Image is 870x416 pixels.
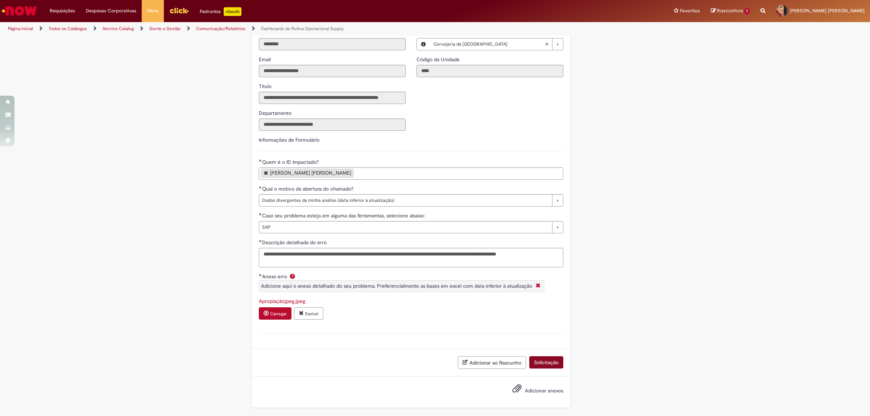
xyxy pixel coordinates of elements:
[417,65,563,77] input: Código da Unidade
[417,38,430,50] button: Local, Visualizar este registro Cervejaria da Bahia
[147,7,158,14] span: More
[261,26,344,32] a: Dashboards de Rotina Operacional Supply
[196,26,245,32] a: Comunicação/Relatórios
[259,159,262,162] span: Obrigatório Preenchido
[790,8,865,14] span: [PERSON_NAME] [PERSON_NAME]
[50,7,75,14] span: Requisições
[259,109,293,117] label: Somente leitura - Departamento
[711,8,750,14] a: Rascunhos
[288,273,297,279] span: Ajuda para Anexo erro
[262,212,426,219] span: Caso seu problema esteja em alguma das ferramentas, selecione abaixo:
[200,7,241,16] div: Padroniza
[5,22,575,36] ul: Trilhas de página
[262,239,328,246] span: Descrição detalhada do erro
[1,4,38,18] img: ServiceNow
[294,307,323,320] button: Excluir anexo Apropiaçãojpeg.jpeg
[259,110,293,116] span: Somente leitura - Departamento
[149,26,181,32] a: Gente e Gestão
[8,26,33,32] a: Página inicial
[259,83,273,90] label: Somente leitura - Título
[262,195,548,206] span: Dados divergentes da minha análise (data inferior à atualização)
[259,92,406,104] input: Título
[259,38,406,50] input: ID
[259,56,272,63] label: Somente leitura - Email
[261,283,532,289] span: Adicione aqui o anexo detalhado do seu problema. Preferencialmente as bases em excel com data inf...
[262,159,320,165] span: Quem é o ID Impactado?
[259,118,406,131] input: Departamento
[49,26,87,32] a: Todos os Catálogos
[259,213,262,216] span: Obrigatório Preenchido
[259,240,262,242] span: Obrigatório Preenchido
[270,311,287,317] small: Carregar
[262,186,355,192] span: Qual o motivo da abertura do chamado?
[529,356,563,369] button: Solicitação
[262,273,289,280] span: Anexo erro
[259,65,406,77] input: Email
[264,170,268,175] a: Remover Italo Reis Menezes de Quem é o ID Impactado?
[103,26,134,32] a: Service Catalog
[534,282,542,290] i: Fechar More information Por question_anexo_erro
[259,186,262,189] span: Obrigatório Preenchido
[417,56,461,63] label: Somente leitura - Código da Unidade
[744,8,750,14] span: 1
[169,5,189,16] img: click_logo_yellow_360x200.png
[86,7,136,14] span: Despesas Corporativas
[510,382,523,399] button: Adicionar anexos
[259,274,262,276] span: Obrigatório Preenchido
[525,387,563,394] span: Adicionar anexos
[305,311,319,317] small: Excluir
[541,38,552,50] abbr: Limpar campo Local
[224,7,241,16] p: +GenAi
[458,356,526,369] button: Adicionar ao Rascunho
[259,137,319,143] label: Informações de Formulário
[417,29,430,36] span: Local
[430,38,563,50] a: Cervejaria da [GEOGRAPHIC_DATA]Limpar campo Local
[270,170,351,175] div: [PERSON_NAME] [PERSON_NAME]
[680,7,700,14] span: Favoritos
[717,7,743,14] span: Rascunhos
[259,307,291,320] button: Carregar anexo de Anexo erro Required
[434,38,545,50] span: Cervejaria da [GEOGRAPHIC_DATA]
[259,29,265,36] span: Somente leitura - ID
[259,298,305,304] a: Download de Apropiaçãojpeg.jpeg
[262,221,548,233] span: SAP
[259,248,563,268] textarea: Descrição detalhada do erro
